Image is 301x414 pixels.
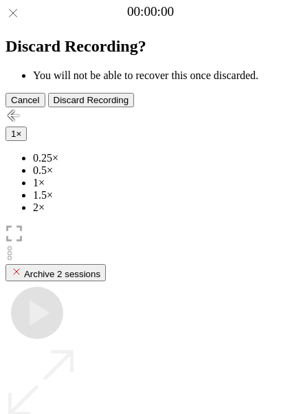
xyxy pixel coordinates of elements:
button: Cancel [5,93,45,107]
div: Archive 2 sessions [11,266,100,279]
button: Archive 2 sessions [5,264,106,281]
li: 0.25× [33,152,296,164]
button: 1× [5,127,27,141]
li: 0.5× [33,164,296,177]
li: 1× [33,177,296,189]
span: 1 [11,129,16,139]
a: 00:00:00 [127,4,174,19]
li: 2× [33,201,296,214]
button: Discard Recording [48,93,135,107]
h2: Discard Recording? [5,37,296,56]
li: You will not be able to recover this once discarded. [33,69,296,82]
li: 1.5× [33,189,296,201]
